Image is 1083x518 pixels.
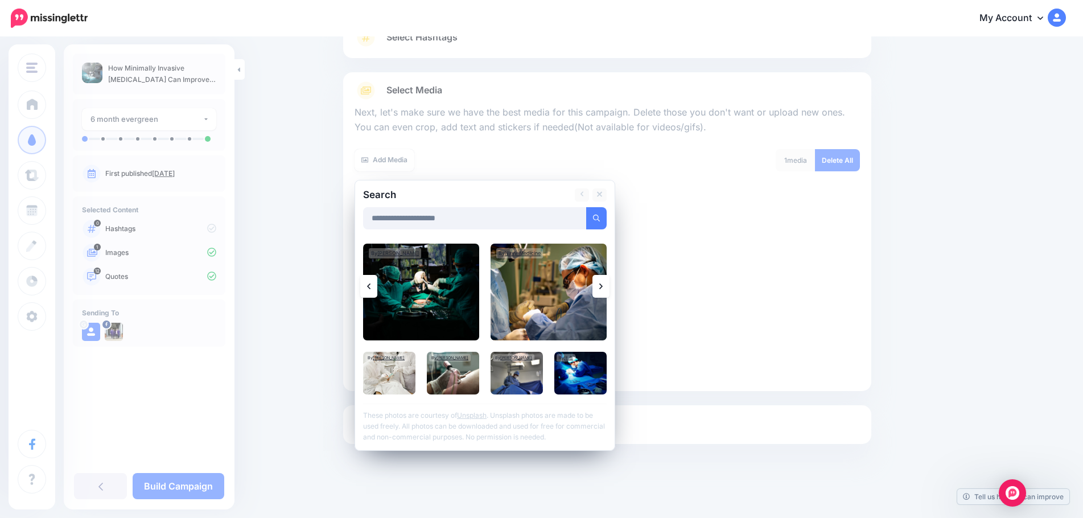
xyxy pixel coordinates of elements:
div: By [496,248,543,258]
img: 200423-N-LL146-1023 NEW YORK (April 23, 2020) – Lt. Cmdr. Gabriel Santiago, right, Lt. Cmdr. Scot... [491,244,607,340]
a: Select Media [355,81,860,100]
img: menu.png [26,63,38,73]
h4: Sending To [82,309,216,317]
span: Select Hashtags [386,30,458,45]
h4: Selected Content [82,205,216,214]
span: 0 [94,220,101,227]
button: 6 month evergreen [82,108,216,130]
span: 1 [784,156,787,165]
h2: Search [363,190,396,200]
img: 手术 骨科手术 手术医生 中国医生 [554,352,607,394]
a: Tell us how we can improve [957,489,1069,504]
a: [PERSON_NAME] [500,355,532,360]
span: Select Media [386,83,442,98]
a: 洋 墨 [564,355,573,360]
a: [PERSON_NAME] [373,355,405,360]
a: [DATE] [152,169,175,178]
div: By [429,354,471,361]
a: [PERSON_NAME] [377,250,419,256]
div: By [493,354,534,361]
div: Select Media [355,100,860,382]
a: My Account [968,5,1066,32]
img: 465114325_1090595763067299_2477105643360635457_n-bsa149603.jpg [105,323,123,341]
a: [PERSON_NAME] [437,355,468,360]
a: Select Hashtags [355,28,860,58]
div: By [369,248,421,258]
p: These photos are courtesy of . Unsplash photos are made to be used freely. All photos can be down... [363,404,607,442]
div: Open Intercom Messenger [999,479,1026,507]
div: media [776,149,816,171]
span: 1 [94,244,101,250]
div: 6 month evergreen [90,113,203,126]
p: Images [105,248,216,258]
span: 12 [94,268,101,274]
p: Hashtags [105,224,216,234]
p: Quotes [105,272,216,282]
a: Navy Medicine [505,250,541,256]
p: How Minimally Invasive [MEDICAL_DATA] Can Improve Recovery Time [108,63,216,85]
a: Unsplash [457,411,487,420]
img: user_default_image.png [82,323,100,341]
a: Add Media [355,149,414,171]
div: By [557,354,575,361]
img: 11b61614744bb3fe12bbfb1da0f5e955_thumb.jpg [82,63,102,83]
p: Next, let's make sure we have the best media for this campaign. Delete those you don't want or up... [355,105,860,135]
div: By [365,354,407,361]
a: Delete All [815,149,860,171]
img: Missinglettr [11,9,88,28]
p: First published [105,168,216,179]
